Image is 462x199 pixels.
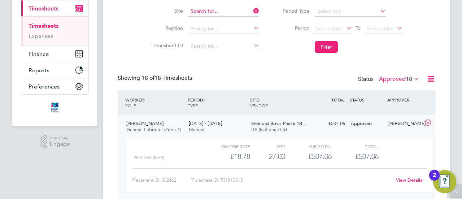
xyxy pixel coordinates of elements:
span: 18 [406,75,412,83]
span: ITS (National) Ltd. [251,126,288,133]
span: Select date [316,25,342,32]
div: Approved [348,118,385,130]
div: PERIOD [186,93,248,112]
button: Reports [21,62,88,78]
span: [DATE] - [DATE] [189,120,222,126]
input: Select one [315,7,386,17]
button: Timesheets [21,0,88,16]
input: Search for... [188,41,259,51]
a: Timesheets [29,22,58,29]
div: 2 [433,175,436,185]
span: ROLE [125,103,136,108]
span: TOTAL [331,97,344,103]
a: View Details [396,177,422,183]
span: Engage [50,141,70,147]
span: General Labourer (Zone 4) [126,126,181,133]
input: Search for... [188,24,259,34]
label: Period [277,25,310,31]
img: itsconstruction-logo-retina.png [50,102,60,113]
span: Manual [189,126,204,133]
div: Sub Total [285,142,332,151]
div: Timesheet ID: TS1813315 [191,174,391,186]
span: / [203,97,205,103]
span: 18 of [141,74,154,82]
div: SITE [248,93,311,112]
div: Charge rate [204,142,250,151]
a: Expenses [29,33,53,39]
span: Primary (£/HR) [134,155,164,160]
button: Filter [315,41,338,53]
button: Preferences [21,78,88,94]
span: / [259,97,260,103]
label: Site [151,8,183,14]
button: Finance [21,46,88,62]
a: Powered byEngage [40,135,70,149]
span: Sherford Bovis Phase 1B… [251,120,307,126]
div: £507.06 [310,118,348,130]
div: £18.78 [204,151,250,163]
div: APPROVER [385,93,423,106]
span: VENDOR [250,103,268,108]
span: [PERSON_NAME] [126,120,164,126]
div: WORKER [123,93,186,112]
span: / [144,97,145,103]
div: £507.06 [285,151,332,163]
label: Period Type [277,8,310,14]
div: Showing [118,74,193,82]
label: Timesheet ID [151,42,183,49]
div: Total [332,142,378,151]
span: Select date [367,25,393,32]
a: Go to home page [21,102,89,113]
span: Powered by [50,135,70,141]
input: Search for... [188,7,259,17]
div: QTY [250,142,285,151]
span: Preferences [29,83,60,90]
div: Placement ID: 302462 [132,174,191,186]
label: Position [151,25,183,31]
div: STATUS [348,93,385,106]
span: Timesheets [29,5,58,12]
div: 27.00 [250,151,285,163]
span: TYPE [188,103,198,108]
span: Finance [29,51,49,57]
button: Open Resource Center, 2 new notifications [433,170,456,193]
span: £507.06 [355,152,379,161]
div: Timesheets [21,16,88,46]
span: 18 Timesheets [141,74,192,82]
div: Status [358,74,421,85]
span: Reports [29,67,49,74]
label: Approved [379,75,419,83]
span: To [353,23,363,33]
div: [PERSON_NAME] [385,118,423,130]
